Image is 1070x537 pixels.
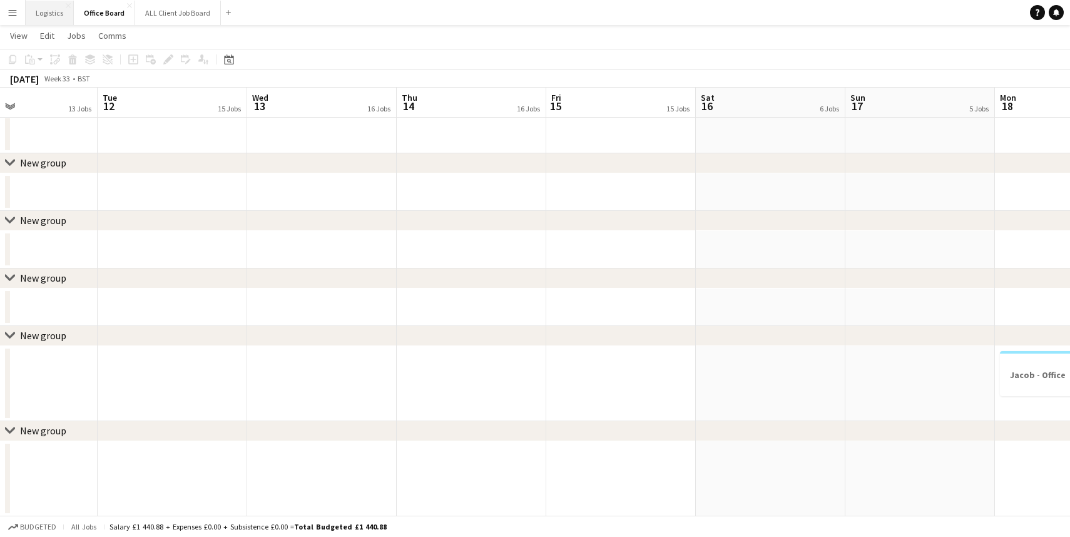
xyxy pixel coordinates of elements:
div: 16 Jobs [367,104,390,113]
span: 12 [101,99,117,113]
div: New group [20,329,66,342]
span: Thu [402,92,417,103]
span: Tue [103,92,117,103]
div: 13 Jobs [68,104,91,113]
span: Mon [1000,92,1016,103]
div: 15 Jobs [218,104,241,113]
span: Wed [252,92,268,103]
a: Comms [93,28,131,44]
div: New group [20,272,66,284]
div: Salary £1 440.88 + Expenses £0.00 + Subsistence £0.00 = [110,522,387,531]
button: Office Board [74,1,135,25]
span: All jobs [69,522,99,531]
span: Budgeted [20,523,56,531]
a: Edit [35,28,59,44]
button: Budgeted [6,520,58,534]
span: 18 [998,99,1016,113]
div: BST [78,74,90,83]
span: 17 [848,99,865,113]
span: 14 [400,99,417,113]
span: Jobs [67,30,86,41]
button: Logistics [26,1,74,25]
span: 13 [250,99,268,113]
div: 16 Jobs [517,104,540,113]
div: [DATE] [10,73,39,85]
span: Comms [98,30,126,41]
span: Edit [40,30,54,41]
button: ALL Client Job Board [135,1,221,25]
div: New group [20,156,66,169]
span: 16 [699,99,715,113]
div: 15 Jobs [666,104,690,113]
a: View [5,28,33,44]
span: View [10,30,28,41]
div: New group [20,214,66,227]
span: Week 33 [41,74,73,83]
span: Fri [551,92,561,103]
div: 6 Jobs [820,104,839,113]
a: Jobs [62,28,91,44]
span: Sat [701,92,715,103]
div: New group [20,424,66,437]
span: Total Budgeted £1 440.88 [294,522,387,531]
div: 5 Jobs [969,104,989,113]
span: 15 [549,99,561,113]
span: Sun [850,92,865,103]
